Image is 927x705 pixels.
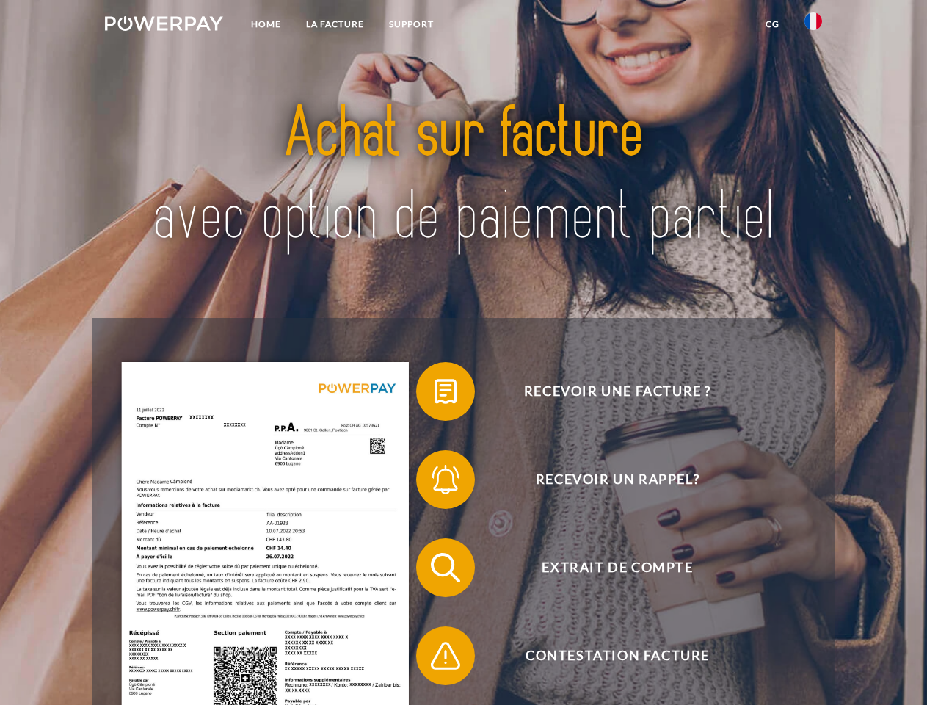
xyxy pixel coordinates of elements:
[437,450,797,509] span: Recevoir un rappel?
[437,538,797,597] span: Extrait de compte
[294,11,377,37] a: LA FACTURE
[427,549,464,586] img: qb_search.svg
[416,538,798,597] button: Extrait de compte
[416,626,798,685] button: Contestation Facture
[427,373,464,410] img: qb_bill.svg
[377,11,446,37] a: Support
[416,450,798,509] button: Recevoir un rappel?
[437,626,797,685] span: Contestation Facture
[427,637,464,674] img: qb_warning.svg
[239,11,294,37] a: Home
[753,11,792,37] a: CG
[140,70,787,281] img: title-powerpay_fr.svg
[427,461,464,498] img: qb_bell.svg
[416,362,798,421] button: Recevoir une facture ?
[804,12,822,30] img: fr
[105,16,223,31] img: logo-powerpay-white.svg
[437,362,797,421] span: Recevoir une facture ?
